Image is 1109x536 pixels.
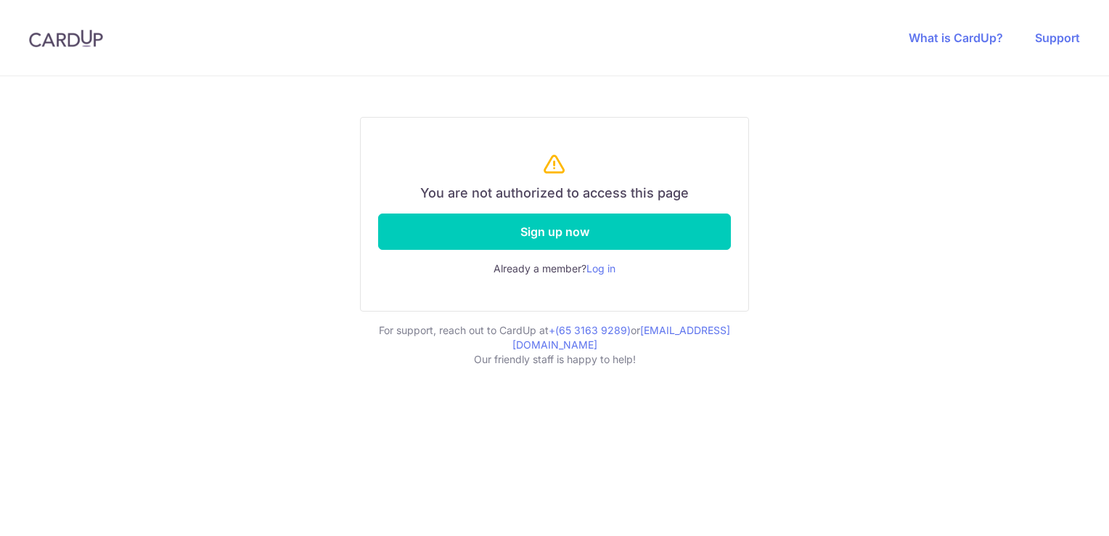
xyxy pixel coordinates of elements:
h6: You are not authorized to access this page [378,185,731,202]
div: Already a member? [378,261,731,276]
a: Sign up now [378,214,731,250]
a: Support [1035,31,1080,45]
p: For support, reach out to CardUp at or [360,323,749,352]
a: +(65 3163 9289) [549,324,631,336]
img: CardUp Logo [29,30,103,47]
p: Our friendly staff is happy to help! [360,352,749,367]
a: Log in [586,262,615,275]
a: What is CardUp? [909,31,1003,45]
a: [EMAIL_ADDRESS][DOMAIN_NAME] [512,324,731,351]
